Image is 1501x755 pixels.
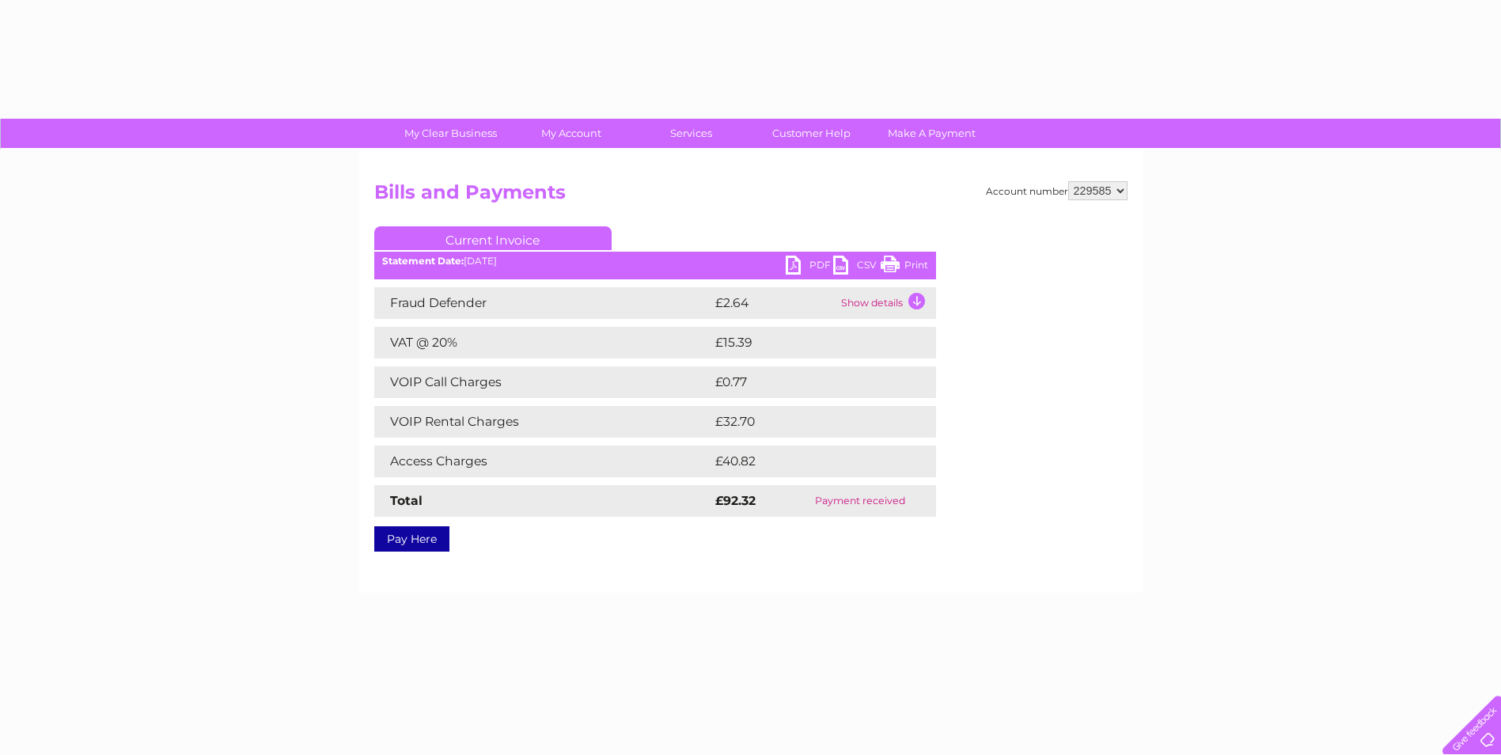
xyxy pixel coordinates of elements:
b: Statement Date: [382,255,464,267]
td: VOIP Rental Charges [374,406,711,438]
a: Pay Here [374,526,449,552]
td: Fraud Defender [374,287,711,319]
td: VAT @ 20% [374,327,711,359]
td: £32.70 [711,406,904,438]
a: My Account [506,119,636,148]
div: Account number [986,181,1128,200]
strong: Total [390,493,423,508]
td: £0.77 [711,366,899,398]
td: Access Charges [374,446,711,477]
a: Customer Help [746,119,877,148]
td: £15.39 [711,327,903,359]
div: [DATE] [374,256,936,267]
h2: Bills and Payments [374,181,1128,211]
a: Print [881,256,928,279]
strong: £92.32 [715,493,756,508]
a: CSV [833,256,881,279]
td: £40.82 [711,446,904,477]
a: Current Invoice [374,226,612,250]
a: Services [626,119,756,148]
td: £2.64 [711,287,837,319]
td: Payment received [785,485,935,517]
td: VOIP Call Charges [374,366,711,398]
a: Make A Payment [866,119,997,148]
td: Show details [837,287,936,319]
a: My Clear Business [385,119,516,148]
a: PDF [786,256,833,279]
